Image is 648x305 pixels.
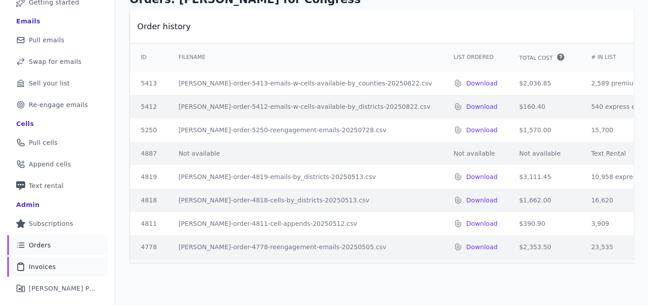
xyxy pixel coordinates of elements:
[7,278,108,298] a: [PERSON_NAME] Performance
[29,219,73,228] span: Subscriptions
[508,95,580,118] td: $160.40
[130,188,168,212] td: 4818
[16,17,40,26] div: Emails
[508,212,580,235] td: $390.90
[29,160,71,169] span: Append cells
[29,100,88,109] span: Re-engage emails
[130,95,168,118] td: 5412
[29,262,56,271] span: Invoices
[466,102,498,111] a: Download
[7,257,108,277] a: Invoices
[168,142,443,165] td: Not available
[168,165,443,188] td: [PERSON_NAME]-order-4819-emails-by_districts-20250513.csv
[29,284,97,293] span: [PERSON_NAME] Performance
[16,119,34,128] div: Cells
[508,118,580,142] td: $1,570.00
[7,214,108,233] a: Subscriptions
[466,196,498,205] a: Download
[466,172,498,181] a: Download
[7,133,108,152] a: Pull cells
[519,54,553,62] span: Total Cost
[7,154,108,174] a: Append cells
[130,212,168,235] td: 4811
[168,235,443,259] td: [PERSON_NAME]-order-4778-reengagement-emails-20250505.csv
[29,138,58,147] span: Pull cells
[130,118,168,142] td: 5250
[454,149,498,158] p: Not available
[7,235,108,255] a: Orders
[508,235,580,259] td: $2,353.50
[168,188,443,212] td: [PERSON_NAME]-order-4818-cells-by_districts-20250513.csv
[29,57,81,66] span: Swap for emails
[466,242,498,251] a: Download
[130,72,168,95] td: 5413
[168,43,443,72] th: Filename
[508,188,580,212] td: $1,662.00
[16,200,40,209] div: Admin
[7,176,108,196] a: Text rental
[466,126,498,135] a: Download
[168,118,443,142] td: [PERSON_NAME]-order-5250-reengagement-emails-20250728.csv
[130,142,168,165] td: 4887
[7,52,108,72] a: Swap for emails
[466,79,498,88] a: Download
[29,36,64,45] span: Pull emails
[29,79,70,88] span: Sell your list
[7,73,108,93] a: Sell your list
[443,43,508,72] th: List Ordered
[508,165,580,188] td: $3,111.45
[130,235,168,259] td: 4778
[29,181,64,190] span: Text rental
[168,212,443,235] td: [PERSON_NAME]-order-4811-cell-appends-20250512.csv
[7,95,108,115] a: Re-engage emails
[508,142,580,165] td: Not available
[168,95,443,118] td: [PERSON_NAME]-order-5412-emails-w-cells-available-by_districts-20250822.csv
[168,72,443,95] td: [PERSON_NAME]-order-5413-emails-w-cells-available-by_counties-20250822.csv
[130,165,168,188] td: 4819
[7,30,108,50] a: Pull emails
[508,72,580,95] td: $2,036.85
[130,43,168,72] th: ID
[29,241,51,250] span: Orders
[466,219,498,228] a: Download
